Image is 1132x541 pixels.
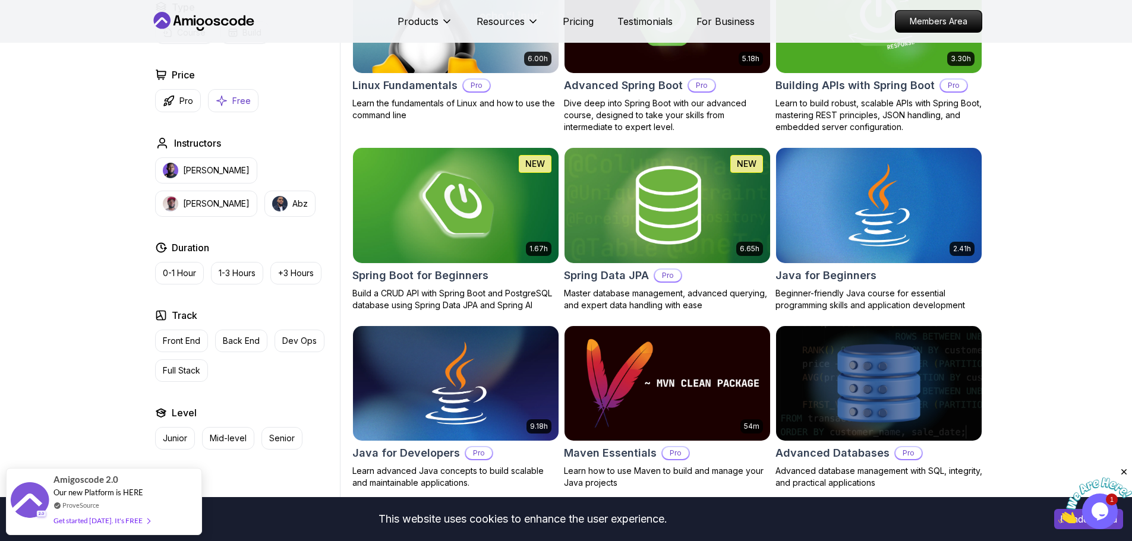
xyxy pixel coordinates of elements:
[155,427,195,450] button: Junior
[775,287,982,311] p: Beginner-friendly Java course for essential programming skills and application development
[163,432,187,444] p: Junior
[62,500,99,510] a: ProveSource
[53,473,118,486] span: Amigoscode 2.0
[282,335,317,347] p: Dev Ops
[617,14,673,29] a: Testimonials
[352,287,559,311] p: Build a CRUD API with Spring Boot and PostgreSQL database using Spring Data JPA and Spring AI
[163,267,196,279] p: 0-1 Hour
[776,148,982,263] img: Java for Beginners card
[398,14,439,29] p: Products
[9,506,1036,532] div: This website uses cookies to enhance the user experience.
[11,482,49,521] img: provesource social proof notification image
[179,95,193,107] p: Pro
[269,432,295,444] p: Senior
[261,427,302,450] button: Senior
[776,326,982,441] img: Advanced Databases card
[352,97,559,121] p: Learn the fundamentals of Linux and how to use the command line
[775,267,876,284] h2: Java for Beginners
[744,422,759,431] p: 54m
[264,191,316,217] button: instructor imgAbz
[529,244,548,254] p: 1.67h
[163,335,200,347] p: Front End
[172,406,197,420] h2: Level
[696,14,755,29] a: For Business
[211,262,263,284] button: 1-3 Hours
[208,89,258,112] button: Free
[775,97,982,133] p: Learn to build robust, scalable APIs with Spring Boot, mastering REST principles, JSON handling, ...
[155,157,257,184] button: instructor img[PERSON_NAME]
[564,287,771,311] p: Master database management, advanced querying, and expert data handling with ease
[775,147,982,311] a: Java for Beginners card2.41hJava for BeginnersBeginner-friendly Java course for essential program...
[352,325,559,489] a: Java for Developers card9.18hJava for DevelopersProLearn advanced Java concepts to build scalable...
[292,198,308,210] p: Abz
[775,77,935,94] h2: Building APIs with Spring Boot
[530,422,548,431] p: 9.18h
[564,77,683,94] h2: Advanced Spring Boot
[174,136,221,150] h2: Instructors
[223,335,260,347] p: Back End
[163,365,200,377] p: Full Stack
[215,330,267,352] button: Back End
[210,432,247,444] p: Mid-level
[1058,467,1132,523] iframe: chat widget
[155,191,257,217] button: instructor img[PERSON_NAME]
[352,147,559,311] a: Spring Boot for Beginners card1.67hNEWSpring Boot for BeginnersBuild a CRUD API with Spring Boot ...
[278,267,314,279] p: +3 Hours
[155,359,208,382] button: Full Stack
[172,241,209,255] h2: Duration
[564,465,771,489] p: Learn how to use Maven to build and manage your Java projects
[352,445,460,461] h2: Java for Developers
[155,330,208,352] button: Front End
[155,262,204,284] button: 0-1 Hour
[477,14,539,38] button: Resources
[564,445,657,461] h2: Maven Essentials
[352,465,559,489] p: Learn advanced Java concepts to build scalable and maintainable applications.
[466,447,492,459] p: Pro
[232,95,251,107] p: Free
[564,147,771,311] a: Spring Data JPA card6.65hNEWSpring Data JPAProMaster database management, advanced querying, and ...
[564,97,771,133] p: Dive deep into Spring Boot with our advanced course, designed to take your skills from intermedia...
[742,54,759,64] p: 5.18h
[353,326,559,441] img: Java for Developers card
[1054,509,1123,529] button: Accept cookies
[163,163,178,178] img: instructor img
[202,427,254,450] button: Mid-level
[353,148,559,263] img: Spring Boot for Beginners card
[53,488,143,497] span: Our new Platform is HERE
[655,270,681,281] p: Pro
[951,54,971,64] p: 3.30h
[565,326,770,441] img: Maven Essentials card
[398,14,453,38] button: Products
[163,196,178,211] img: instructor img
[663,447,689,459] p: Pro
[155,89,201,112] button: Pro
[775,445,890,461] h2: Advanced Databases
[172,68,195,82] h2: Price
[352,267,488,284] h2: Spring Boot for Beginners
[689,80,715,91] p: Pro
[525,158,545,170] p: NEW
[740,244,759,254] p: 6.65h
[270,262,321,284] button: +3 Hours
[953,244,971,254] p: 2.41h
[775,465,982,489] p: Advanced database management with SQL, integrity, and practical applications
[895,447,922,459] p: Pro
[895,10,982,33] a: Members Area
[352,77,458,94] h2: Linux Fundamentals
[564,325,771,489] a: Maven Essentials card54mMaven EssentialsProLearn how to use Maven to build and manage your Java p...
[53,514,150,527] div: Get started [DATE]. It's FREE
[775,325,982,489] a: Advanced Databases cardAdvanced DatabasesProAdvanced database management with SQL, integrity, and...
[565,148,770,263] img: Spring Data JPA card
[528,54,548,64] p: 6.00h
[183,164,250,176] p: [PERSON_NAME]
[463,80,490,91] p: Pro
[477,14,525,29] p: Resources
[219,267,256,279] p: 1-3 Hours
[737,158,756,170] p: NEW
[941,80,967,91] p: Pro
[563,14,594,29] a: Pricing
[895,11,982,32] p: Members Area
